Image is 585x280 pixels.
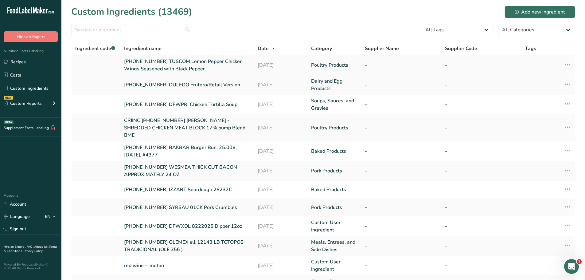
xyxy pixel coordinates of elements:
a: - [445,204,518,211]
span: Supplier Name [365,45,399,52]
span: Supplier Code [445,45,477,52]
a: [PHONE_NUMBER] TUSCOM Lemon Pepper Chicken Wings Seasoned with Black Pepper [124,58,250,73]
a: - [365,186,438,193]
span: Tags [525,45,536,52]
a: [DATE] [258,186,304,193]
a: [DATE] [258,61,304,69]
a: Pork Products [311,204,357,211]
a: - [445,124,518,132]
a: [DATE] [258,262,304,269]
a: - [445,81,518,89]
a: [PHONE_NUMBER] DFWXOL 8222025 Dipper 12oz [124,223,250,230]
div: Add new ingredient [515,8,565,16]
a: - [445,242,518,250]
a: Privacy Policy [24,249,43,253]
a: [DATE] [258,148,304,155]
a: About Us . [34,245,49,249]
a: - [445,262,518,269]
a: - [365,262,438,269]
a: - [445,186,518,193]
a: - [365,223,438,230]
span: Ingredient name [124,45,162,52]
a: Baked Products [311,148,357,155]
a: [PHONE_NUMBER] BAKBAR Burger Bun, 25.008, [DATE], #4377 [124,144,250,159]
a: - [365,148,438,155]
a: [DATE] [258,101,304,108]
a: - [445,223,518,230]
a: [PHONE_NUMBER] DULFOO Frutero/Retail Version [124,81,250,89]
a: [DATE] [258,204,304,211]
div: NEW [4,96,13,100]
button: Hire an Expert [4,31,58,42]
a: FAQ . [27,245,34,249]
a: Terms & Conditions . [4,245,57,253]
a: [PHONE_NUMBER] DFWPRI Chicken Tortilla Soup [124,101,250,108]
a: [DATE] [258,223,304,230]
span: Ingredient code [75,45,115,52]
a: Baked Products [311,186,357,193]
div: Powered By FoodLabelMaker © 2025 All Rights Reserved [4,263,58,270]
a: - [365,124,438,132]
a: Custom User Ingredient [311,219,357,234]
a: Poultry Products [311,124,357,132]
a: [PHONE_NUMBER] SYRSAU 01CK Pork Crumbles [124,204,250,211]
button: Add new ingredient [505,6,575,18]
div: Custom Reports [4,100,42,107]
a: - [445,148,518,155]
a: Meals, Entrees, and Side Dishes [311,239,357,253]
a: [DATE] [258,124,304,132]
a: - [365,167,438,175]
a: - [365,81,438,89]
iframe: Intercom live chat [564,259,579,274]
a: - [445,61,518,69]
a: [PHONE_NUMBER] OLEMEX #1 12143 LB TOTOPOS TRADICIONAL (OLE 356 ) [124,239,250,253]
a: [DATE] [258,81,304,89]
a: [DATE] [258,167,304,175]
a: CRIINC [PHONE_NUMBER] [PERSON_NAME] - SHREDDED CHICKEN MEAT BLOCK 17% pump Blend BME [124,117,250,139]
div: BETA [4,120,14,124]
a: Dairy and Egg Products [311,77,357,92]
a: Pork Products [311,167,357,175]
span: Category [311,45,332,52]
a: Poultry Products [311,61,357,69]
a: [PHONE_NUMBER] WESMEA THICK CUT BACON APPROXIMATELY 24 OZ [124,164,250,178]
a: - [445,167,518,175]
div: EN [45,213,58,220]
a: - [365,101,438,108]
a: Hire an Expert . [4,245,25,249]
a: - [445,101,518,108]
a: [PHONE_NUMBER] IZZART Sourdough 25232C [124,186,250,193]
a: Custom User Ingredient [311,258,357,273]
a: Language [4,211,30,222]
input: Search for ingredient [71,24,194,36]
span: 1 [577,259,582,264]
span: Date [258,45,269,52]
h1: Custom Ingredients (13469) [71,5,192,19]
a: Soups, Sauces, and Gravies [311,97,357,112]
a: - [365,61,438,69]
a: [DATE] [258,242,304,250]
a: - [365,204,438,211]
a: red wine - imofoo [124,262,250,269]
a: - [365,242,438,250]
